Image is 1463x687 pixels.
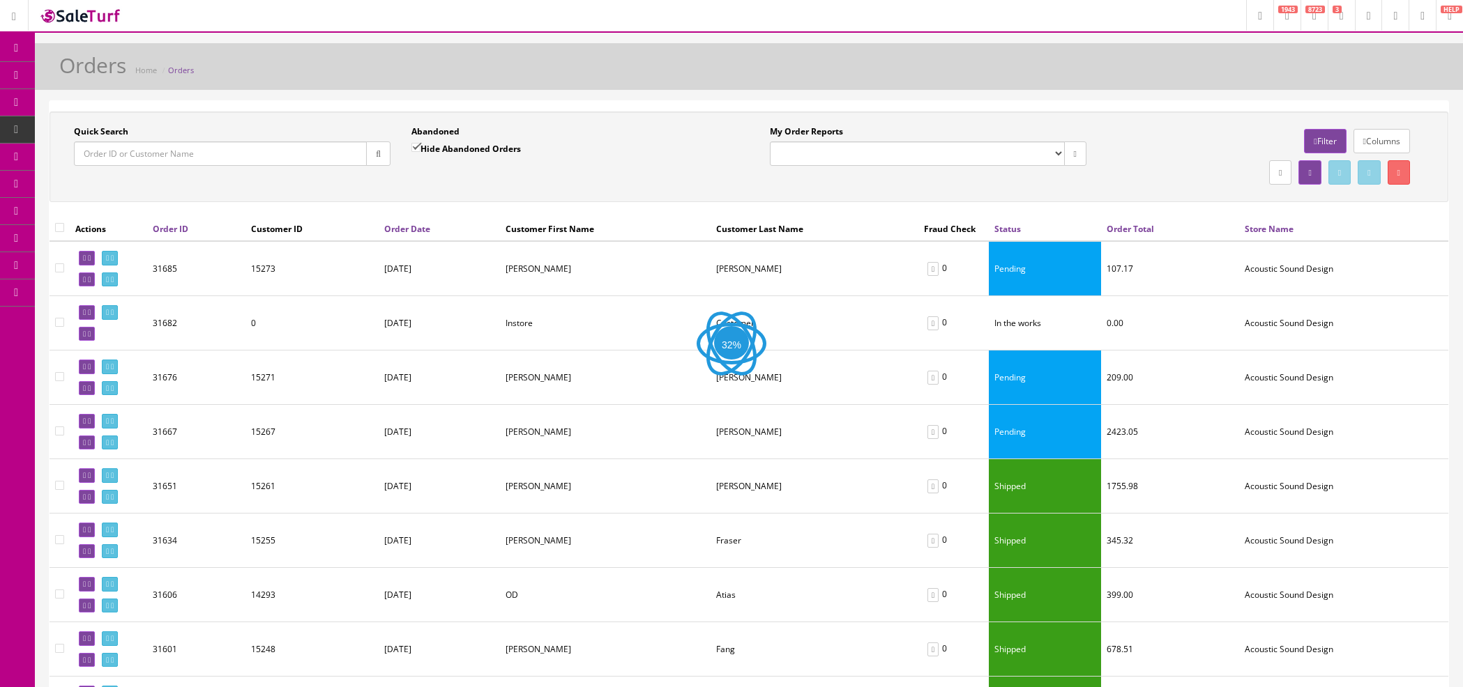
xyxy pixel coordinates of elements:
td: 15261 [245,459,379,514]
td: Shipped [989,459,1101,514]
td: Pending [989,405,1101,459]
td: [DATE] [379,514,500,568]
td: 2423.05 [1101,405,1239,459]
td: cespedes [711,405,918,459]
a: Orders [168,65,194,75]
td: [DATE] [379,241,500,296]
td: 399.00 [1101,568,1239,622]
td: 14293 [245,568,379,622]
td: Doug [500,514,710,568]
td: [DATE] [379,296,500,350]
td: Shipped [989,568,1101,622]
th: Customer First Name [500,216,710,241]
td: 15248 [245,622,379,677]
td: 0 [918,405,989,459]
label: Abandoned [411,125,460,138]
a: Filter [1304,129,1346,153]
td: 0 [918,350,989,405]
td: Pending [989,350,1101,405]
th: Actions [70,216,147,241]
td: Acoustic Sound Design [1239,568,1448,622]
td: Instore [500,296,710,350]
a: Order ID [153,223,188,235]
th: Fraud Check [918,216,989,241]
td: 0 [918,296,989,350]
td: 31601 [147,622,245,677]
td: 15271 [245,350,379,405]
td: 1755.98 [1101,459,1239,514]
td: 31634 [147,514,245,568]
td: 0 [918,459,989,514]
td: Derek [500,459,710,514]
td: Fraser [711,514,918,568]
td: Customer [711,296,918,350]
span: HELP [1441,6,1462,13]
td: Fong [711,459,918,514]
td: Campa [711,241,918,296]
td: 15273 [245,241,379,296]
td: allen [500,405,710,459]
td: Atias [711,568,918,622]
span: 8723 [1305,6,1325,13]
label: Hide Abandoned Orders [411,141,521,155]
a: Order Total [1107,223,1154,235]
td: 0 [918,241,989,296]
td: 678.51 [1101,622,1239,677]
td: 31676 [147,350,245,405]
td: 31667 [147,405,245,459]
td: Geoffrey [500,622,710,677]
td: [DATE] [379,350,500,405]
label: My Order Reports [770,125,843,138]
td: [DATE] [379,459,500,514]
td: 31685 [147,241,245,296]
label: Quick Search [74,125,128,138]
td: [DATE] [379,405,500,459]
td: Acoustic Sound Design [1239,514,1448,568]
td: 31651 [147,459,245,514]
td: Acoustic Sound Design [1239,459,1448,514]
td: 0.00 [1101,296,1239,350]
td: 31606 [147,568,245,622]
a: Status [994,223,1021,235]
td: [DATE] [379,622,500,677]
td: OD [500,568,710,622]
td: 31682 [147,296,245,350]
td: Acoustic Sound Design [1239,296,1448,350]
th: Customer Last Name [711,216,918,241]
span: 1943 [1278,6,1298,13]
td: Acoustic Sound Design [1239,350,1448,405]
td: 345.32 [1101,514,1239,568]
img: SaleTurf [39,6,123,25]
td: Regina [500,350,710,405]
td: Shipped [989,622,1101,677]
td: Shipped [989,514,1101,568]
a: Order Date [384,223,430,235]
td: 0 [918,622,989,677]
td: 209.00 [1101,350,1239,405]
td: 15267 [245,405,379,459]
a: Store Name [1245,223,1294,235]
td: Edwards [711,350,918,405]
td: 107.17 [1101,241,1239,296]
td: 0 [918,568,989,622]
td: [DATE] [379,568,500,622]
h1: Orders [59,54,126,77]
td: 0 [245,296,379,350]
td: Acoustic Sound Design [1239,622,1448,677]
a: Home [135,65,157,75]
td: 0 [918,514,989,568]
td: Fang [711,622,918,677]
td: 15255 [245,514,379,568]
span: 3 [1333,6,1342,13]
input: Hide Abandoned Orders [411,143,420,152]
td: Pending [989,241,1101,296]
td: Acoustic Sound Design [1239,405,1448,459]
td: Acoustic Sound Design [1239,241,1448,296]
a: Columns [1354,129,1410,153]
td: In the works [989,296,1101,350]
input: Order ID or Customer Name [74,141,367,166]
td: Saúl [500,241,710,296]
th: Customer ID [245,216,379,241]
